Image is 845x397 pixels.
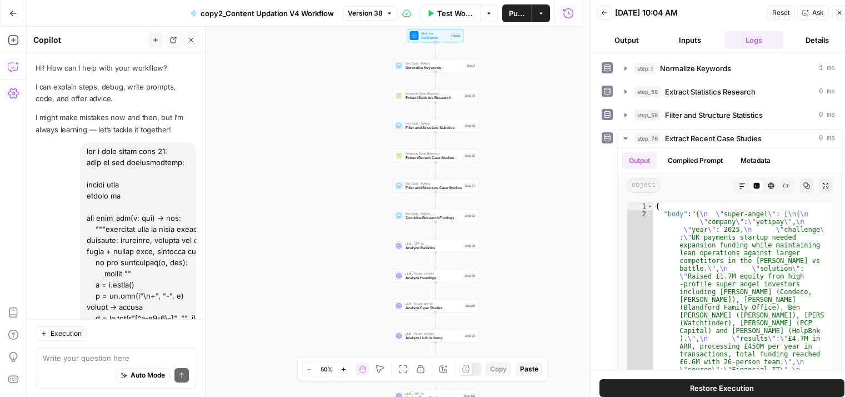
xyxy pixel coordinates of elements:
[406,275,462,281] span: Analyze Headings
[420,4,480,22] button: Test Workflow
[393,269,479,282] div: LLM · Azure: o4-miniAnalyze HeadingsStep 90
[618,59,842,77] button: 1 ms
[627,178,661,193] span: object
[406,211,462,216] span: Run Code · Python
[435,42,437,58] g: Edge from start to step_1
[406,241,462,246] span: LLM · GPT-4o
[734,152,777,169] button: Metadata
[665,110,763,121] span: Filter and Structure Statistics
[435,222,437,239] g: Edge from step_63 to step_89
[464,183,476,188] div: Step 77
[516,362,543,376] button: Paste
[393,209,479,222] div: Run Code · PythonCombine Research FindingsStep 63
[435,162,437,178] g: Edge from step_76 to step_77
[201,8,334,19] span: copy2_Content Updation V4 Workflow
[435,312,437,329] g: Edge from step_91 to step_92
[660,63,731,74] span: Normalize Keywords
[464,123,476,128] div: Step 58
[451,33,461,38] div: Inputs
[406,301,462,306] span: LLM · Azure: gpt-4o
[634,63,656,74] span: step_1
[36,112,196,135] p: I might make mistakes now and then, but I’m always learning — let’s tackle it together!
[520,364,538,374] span: Paste
[819,87,835,97] span: 0 ms
[321,365,333,374] span: 50%
[772,8,790,18] span: Reset
[393,59,479,72] div: Run Code · PythonNormalize KeywordsStep 1
[393,119,479,132] div: Run Code · PythonFilter and Structure StatisticsStep 58
[819,133,835,143] span: 0 ms
[406,65,464,71] span: Normalize Keywords
[634,86,661,97] span: step_56
[665,133,762,144] span: Extract Recent Case Studies
[406,215,462,221] span: Combine Research Findings
[618,106,842,124] button: 0 ms
[767,6,795,20] button: Reset
[393,149,479,162] div: Perplexity Deep ResearchExtract Recent Case StudiesStep 76
[812,8,824,18] span: Ask
[36,62,196,74] p: Hi! How can I help with your workflow?
[393,179,479,192] div: Run Code · PythonFilter and Structure Case StudiesStep 77
[690,383,754,394] span: Restore Execution
[406,155,462,161] span: Extract Recent Case Studies
[406,181,462,186] span: Run Code · Python
[406,151,462,156] span: Perplexity Deep Research
[464,93,476,98] div: Step 56
[502,4,532,22] button: Publish
[437,8,473,19] span: Test Workflow
[406,121,462,126] span: Run Code · Python
[464,274,476,279] div: Step 90
[627,202,653,210] div: 1
[466,63,476,68] div: Step 1
[622,152,657,169] button: Output
[490,364,507,374] span: Copy
[51,328,82,338] span: Execution
[348,8,383,18] span: Version 38
[618,83,842,101] button: 0 ms
[393,329,479,343] div: LLM · Azure: o4-miniAnalyze Listicle ItemsStep 92
[406,391,461,396] span: LLM · GPT-4o
[464,334,476,339] div: Step 92
[406,125,462,131] span: Filter and Structure Statistics
[435,343,437,359] g: Edge from step_92 to step_107
[116,368,170,382] button: Auto Mode
[406,91,462,96] span: Perplexity Deep Research
[665,86,756,97] span: Extract Statistics Research
[464,214,476,219] div: Step 63
[406,331,462,336] span: LLM · Azure: o4-mini
[406,185,462,191] span: Filter and Structure Case Studies
[406,305,462,311] span: Analyze Case Studies
[618,130,842,147] button: 0 ms
[435,132,437,148] g: Edge from step_58 to step_76
[464,304,476,309] div: Step 91
[435,192,437,209] g: Edge from step_77 to step_63
[406,335,462,341] span: Analyze Listicle Items
[393,29,479,42] div: WorkflowSet InputsInputs
[435,102,437,118] g: Edge from step_56 to step_58
[435,72,437,88] g: Edge from step_1 to step_56
[36,326,87,340] button: Execution
[393,299,479,312] div: LLM · Azure: gpt-4oAnalyze Case StudiesStep 91
[421,35,449,41] span: Set Inputs
[647,202,653,210] span: Toggle code folding, rows 1 through 21
[661,152,729,169] button: Compiled Prompt
[435,252,437,269] g: Edge from step_89 to step_90
[406,271,462,276] span: LLM · Azure: o4-mini
[131,370,165,380] span: Auto Mode
[421,31,449,36] span: Workflow
[819,63,835,73] span: 1 ms
[406,245,462,251] span: Analyze Statistics
[464,153,476,158] div: Step 76
[393,239,479,252] div: LLM · GPT-4oAnalyze StatisticsStep 89
[33,34,145,46] div: Copilot
[634,133,661,144] span: step_76
[661,31,719,49] button: Inputs
[464,244,476,249] div: Step 89
[406,61,464,66] span: Run Code · Python
[393,89,479,102] div: Perplexity Deep ResearchExtract Statistics ResearchStep 56
[634,110,661,121] span: step_58
[724,31,783,49] button: Logs
[36,81,196,105] p: I can explain steps, debug, write prompts, code, and offer advice.
[343,6,398,21] button: Version 38
[435,282,437,299] g: Edge from step_90 to step_91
